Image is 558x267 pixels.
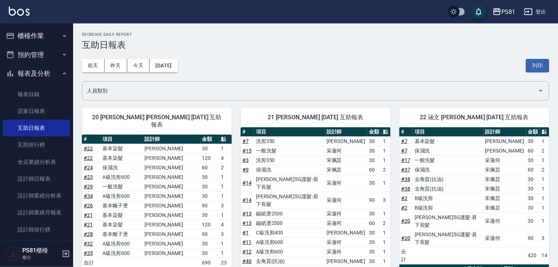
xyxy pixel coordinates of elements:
td: 1 [381,237,391,247]
td: [PERSON_NAME] [143,153,200,163]
th: 點 [219,135,232,144]
button: 今天 [127,59,150,72]
td: 420 [526,247,540,264]
a: #7 [242,138,249,144]
td: [PERSON_NAME] [143,220,200,229]
a: #7 [401,148,407,154]
a: #22 [84,146,93,151]
td: 采蓮何 [325,192,367,209]
td: [PERSON_NAME]5G護髮-肩下長髮 [254,174,325,192]
td: 14 [540,247,549,264]
td: 采蓮何 [325,247,367,256]
a: #23 [84,174,93,180]
td: 60 [200,163,219,172]
a: #11 [242,239,252,245]
td: 保濕洗 [101,163,143,172]
button: 登出 [521,5,549,19]
td: 一般洗髮 [101,182,143,191]
td: 保濕洗 [413,146,483,155]
td: A級洗剪600 [101,172,143,182]
td: 2 [540,146,549,155]
button: save [471,4,486,19]
a: #32 [84,241,93,247]
td: 30 [367,136,381,146]
a: #38 [401,186,410,192]
td: 采蓮何 [325,146,367,155]
button: 列印 [526,59,549,72]
td: 1 [381,228,391,237]
td: 1 [219,182,232,191]
td: 基本染髮 [101,153,143,163]
a: #1 [242,230,249,236]
th: 金額 [367,127,381,137]
td: 30 [526,155,540,165]
a: #20 [401,218,410,224]
button: [DATE] [150,59,177,72]
td: [PERSON_NAME] [143,163,200,172]
th: # [399,127,413,137]
a: #20 [401,235,410,241]
td: 30 [200,210,219,220]
a: 報表目錄 [3,86,70,103]
a: #13 [242,211,252,217]
a: #38 [401,176,410,182]
td: 1 [381,209,391,218]
td: 1 [540,193,549,203]
div: PS81 [501,7,515,16]
a: #37 [401,167,410,173]
td: [PERSON_NAME]5G護髮-肩下長髮 [413,230,483,247]
button: 昨天 [105,59,127,72]
td: 1 [540,213,549,230]
td: A級洗剪600 [254,237,325,247]
td: B級洗剪 [413,203,483,213]
td: 30 [367,174,381,192]
td: [PERSON_NAME] [143,248,200,258]
a: #2 [401,205,407,211]
th: 點 [540,127,549,137]
td: 錫紙燙2500 [254,209,325,218]
td: 30 [526,174,540,184]
td: 基本離子燙 [101,201,143,210]
td: [PERSON_NAME] [143,239,200,248]
a: 設計師日報表 [3,170,70,187]
a: #2 [401,195,407,201]
td: 30 [200,182,219,191]
a: 設計師排行榜 [3,221,70,238]
td: 30 [367,247,381,256]
a: #7 [401,138,407,144]
a: 互助日報表 [3,120,70,136]
span: 21 [PERSON_NAME] [DATE] 互助報表 [249,114,382,121]
td: 120 [200,220,219,229]
a: #35 [84,250,93,256]
td: 90 [200,201,219,210]
td: 合計 [399,247,413,264]
td: 一般洗髮 [254,146,325,155]
td: 30 [367,155,381,165]
td: 1 [540,184,549,193]
td: [PERSON_NAME]5G護髮-肩下長髮 [413,213,483,230]
td: 3 [219,201,232,210]
td: 1 [219,239,232,248]
td: [PERSON_NAME] [483,146,526,155]
td: 保濕洗 [254,165,325,174]
td: 30 [200,191,219,201]
a: #14 [242,197,252,203]
a: 設計師業績分析表 [3,187,70,204]
td: 1 [381,155,391,165]
button: Open [535,85,547,97]
td: 宋佩芸 [483,193,526,203]
a: #21 [84,212,93,218]
a: #15 [242,148,252,154]
td: 1 [540,174,549,184]
td: [PERSON_NAME]5G護髮-肩下長髮 [254,192,325,209]
td: 30 [200,144,219,153]
td: 去角質(抗油) [413,184,483,193]
button: 櫃檯作業 [3,26,70,45]
td: 采蓮何 [483,230,526,247]
td: 90 [367,192,381,209]
a: #29 [84,184,93,189]
td: [PERSON_NAME] [325,256,367,266]
td: [PERSON_NAME] [143,210,200,220]
span: 22 涵文 [PERSON_NAME] [DATE] 互助報表 [408,114,540,121]
td: 基本染髮 [101,144,143,153]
